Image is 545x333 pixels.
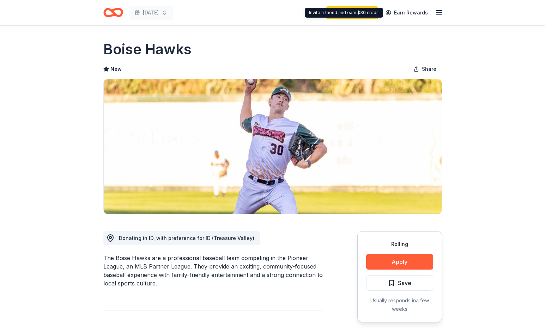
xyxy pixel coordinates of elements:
[129,6,173,20] button: [DATE]
[104,79,442,214] img: Image for Boise Hawks
[422,65,436,73] span: Share
[143,8,159,17] span: [DATE]
[366,240,433,248] div: Rolling
[366,275,433,291] button: Save
[103,39,192,59] h1: Boise Hawks
[326,6,379,19] a: Start free trial
[381,6,432,19] a: Earn Rewards
[398,278,411,288] span: Save
[103,254,323,288] div: The Boise Hawks are a professional baseball team competing in the Pioneer League, an MLB Partner ...
[103,4,123,21] a: Home
[366,254,433,270] button: Apply
[119,235,254,241] span: Donating in ID, with preference for ID (Treasure Valley)
[110,65,122,73] span: New
[408,62,442,76] button: Share
[366,296,433,313] div: Usually responds in a few weeks
[305,8,383,18] div: Invite a friend and earn $30 credit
